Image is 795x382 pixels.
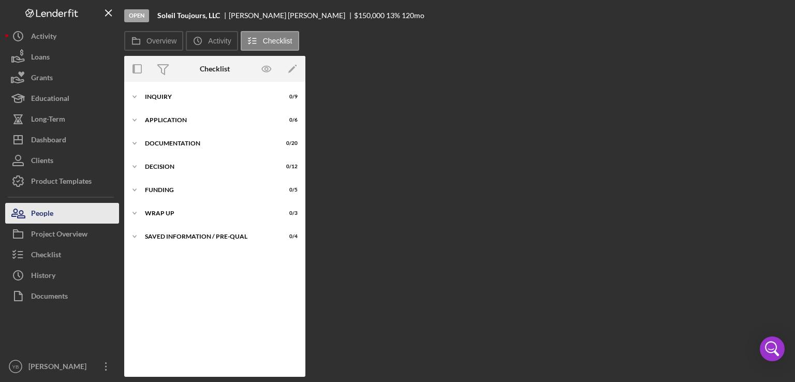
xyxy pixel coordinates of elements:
div: Long-Term [31,109,65,132]
button: Checklist [5,244,119,265]
button: Activity [186,31,238,51]
div: Checklist [31,244,61,268]
button: Checklist [241,31,299,51]
div: Dashboard [31,129,66,153]
button: People [5,203,119,224]
button: Project Overview [5,224,119,244]
div: 0 / 9 [279,94,298,100]
button: Long-Term [5,109,119,129]
div: Clients [31,150,53,173]
div: 120 mo [402,11,424,20]
button: Documents [5,286,119,306]
div: Application [145,117,272,123]
div: Project Overview [31,224,87,247]
label: Overview [146,37,176,45]
div: People [31,203,53,226]
div: Open [124,9,149,22]
div: Grants [31,67,53,91]
div: 0 / 12 [279,164,298,170]
button: Educational [5,88,119,109]
label: Activity [208,37,231,45]
div: [PERSON_NAME] [26,356,93,379]
button: Overview [124,31,183,51]
button: Clients [5,150,119,171]
div: 0 / 3 [279,210,298,216]
div: 0 / 20 [279,140,298,146]
div: Checklist [200,65,230,73]
div: Saved Information / Pre-Qual [145,233,272,240]
div: Inquiry [145,94,272,100]
div: 0 / 5 [279,187,298,193]
div: 0 / 4 [279,233,298,240]
b: Soleil Toujours, LLC [157,11,220,20]
div: Product Templates [31,171,92,194]
div: Open Intercom Messenger [760,336,785,361]
div: Educational [31,88,69,111]
div: Decision [145,164,272,170]
button: Grants [5,67,119,88]
div: History [31,265,55,288]
button: Loans [5,47,119,67]
div: Loans [31,47,50,70]
div: 13 % [386,11,400,20]
div: [PERSON_NAME] [PERSON_NAME] [229,11,354,20]
div: Documentation [145,140,272,146]
button: YB[PERSON_NAME] [5,356,119,377]
button: History [5,265,119,286]
div: Activity [31,26,56,49]
div: 0 / 6 [279,117,298,123]
div: Funding [145,187,272,193]
button: Dashboard [5,129,119,150]
div: Wrap up [145,210,272,216]
button: Activity [5,26,119,47]
span: $150,000 [354,11,385,20]
label: Checklist [263,37,292,45]
text: YB [12,364,19,370]
button: Product Templates [5,171,119,192]
div: Documents [31,286,68,309]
